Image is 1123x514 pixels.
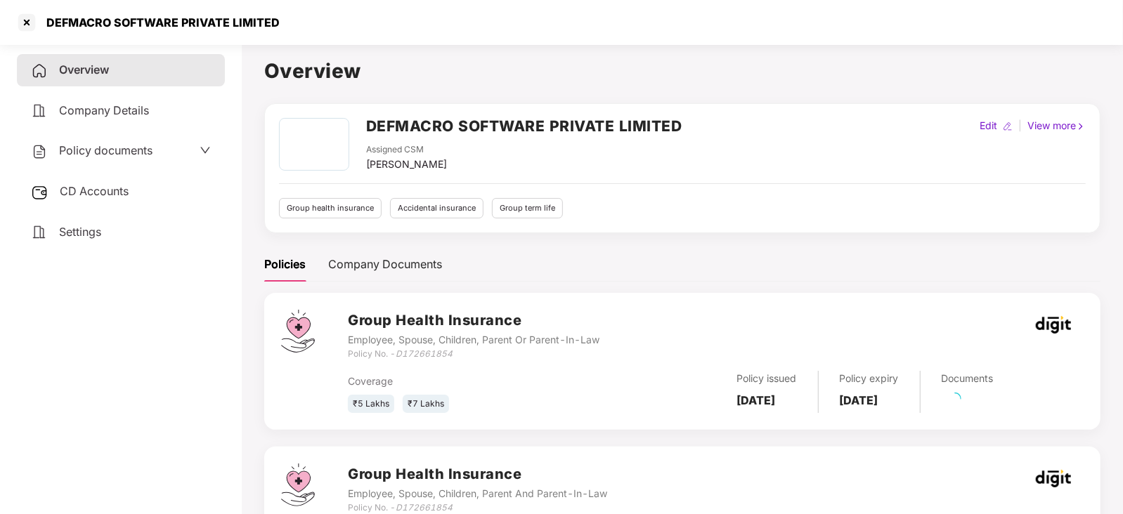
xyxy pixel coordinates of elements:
div: Employee, Spouse, Children, Parent And Parent-In-Law [348,486,607,501]
b: [DATE] [840,393,878,407]
div: Company Documents [328,256,442,273]
i: D172661854 [396,348,453,359]
img: svg+xml;base64,PHN2ZyB3aWR0aD0iMjUiIGhlaWdodD0iMjQiIHZpZXdCb3g9IjAgMCAyNSAyNCIgZmlsbD0ibm9uZSIgeG... [31,184,48,201]
img: svg+xml;base64,PHN2ZyB4bWxucz0iaHR0cDovL3d3dy53My5vcmcvMjAwMC9zdmciIHdpZHRoPSI0Ny43MTQiIGhlaWdodD... [281,463,315,506]
div: Accidental insurance [390,198,483,218]
h3: Group Health Insurance [348,310,599,331]
div: [PERSON_NAME] [366,157,447,172]
div: Group term life [492,198,563,218]
div: DEFMACRO SOFTWARE PRIVATE LIMITED [38,15,280,29]
div: Assigned CSM [366,143,447,157]
span: Overview [59,62,109,77]
div: View more [1025,118,1089,133]
div: Employee, Spouse, Children, Parent Or Parent-In-Law [348,332,599,348]
span: Settings [59,225,101,239]
div: Documents [942,371,994,386]
div: Policies [264,256,306,273]
span: down [200,145,211,156]
h2: DEFMACRO SOFTWARE PRIVATE LIMITED [366,114,682,138]
img: rightIcon [1076,121,1086,131]
div: Policy issued [737,371,797,386]
b: [DATE] [737,393,776,407]
div: Edit [977,118,1000,133]
h3: Group Health Insurance [348,463,607,485]
span: Policy documents [59,143,152,157]
div: ₹5 Lakhs [348,395,394,414]
img: svg+xml;base64,PHN2ZyB4bWxucz0iaHR0cDovL3d3dy53My5vcmcvMjAwMC9zdmciIHdpZHRoPSIyNCIgaGVpZ2h0PSIyNC... [31,224,48,241]
img: svg+xml;base64,PHN2ZyB4bWxucz0iaHR0cDovL3d3dy53My5vcmcvMjAwMC9zdmciIHdpZHRoPSIyNCIgaGVpZ2h0PSIyNC... [31,143,48,160]
img: svg+xml;base64,PHN2ZyB4bWxucz0iaHR0cDovL3d3dy53My5vcmcvMjAwMC9zdmciIHdpZHRoPSIyNCIgaGVpZ2h0PSIyNC... [31,103,48,119]
div: Policy No. - [348,348,599,361]
div: Group health insurance [279,198,382,218]
img: svg+xml;base64,PHN2ZyB4bWxucz0iaHR0cDovL3d3dy53My5vcmcvMjAwMC9zdmciIHdpZHRoPSI0Ny43MTQiIGhlaWdodD... [281,310,315,352]
span: CD Accounts [60,184,129,198]
div: Coverage [348,374,593,389]
img: godigit.png [1036,316,1071,334]
img: svg+xml;base64,PHN2ZyB4bWxucz0iaHR0cDovL3d3dy53My5vcmcvMjAwMC9zdmciIHdpZHRoPSIyNCIgaGVpZ2h0PSIyNC... [31,62,48,79]
span: Company Details [59,103,149,117]
img: godigit.png [1036,470,1071,487]
div: ₹7 Lakhs [403,395,449,414]
span: loading [946,390,963,407]
div: Policy expiry [840,371,899,386]
i: D172661854 [396,502,453,513]
h1: Overview [264,55,1101,86]
img: editIcon [1003,121,1013,131]
div: | [1015,118,1025,133]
